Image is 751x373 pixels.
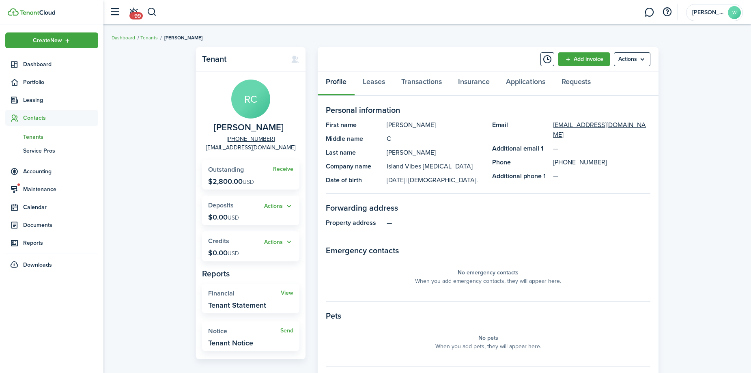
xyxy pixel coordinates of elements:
[23,114,98,122] span: Contacts
[208,177,254,185] p: $2,800.00
[164,34,202,41] span: [PERSON_NAME]
[5,130,98,144] a: Tenants
[614,52,650,66] menu-btn: Actions
[264,202,293,211] button: Actions
[553,120,650,140] a: [EMAIL_ADDRESS][DOMAIN_NAME]
[23,261,52,269] span: Downloads
[33,38,62,43] span: Create New
[23,185,98,194] span: Maintenance
[326,148,383,157] panel-main-title: Last name
[435,342,541,351] panel-main-placeholder-description: When you add pets, they will appear here.
[23,96,98,104] span: Leasing
[5,32,98,48] button: Open menu
[214,123,284,133] span: Robert Coffman
[228,213,239,222] span: USD
[208,328,280,335] widget-stats-title: Notice
[326,310,650,322] panel-main-section-title: Pets
[208,290,281,297] widget-stats-title: Financial
[478,334,498,342] panel-main-placeholder-title: No pets
[387,175,484,185] panel-main-description: [DATE]
[326,104,650,116] panel-main-section-title: Personal information
[326,134,383,144] panel-main-title: Middle name
[540,52,554,66] button: Timeline
[405,175,478,185] span: | [DEMOGRAPHIC_DATA].
[23,133,98,141] span: Tenants
[147,5,157,19] button: Search
[498,71,553,96] a: Applications
[23,221,98,229] span: Documents
[492,171,549,181] panel-main-title: Additional phone 1
[140,34,158,41] a: Tenants
[208,165,244,174] span: Outstanding
[280,328,293,334] a: Send
[208,339,253,347] widget-stats-description: Tenant Notice
[5,56,98,72] a: Dashboard
[202,54,283,64] panel-main-title: Tenant
[5,235,98,251] a: Reports
[126,2,141,23] a: Notifications
[553,71,599,96] a: Requests
[326,175,383,185] panel-main-title: Date of birth
[641,2,657,23] a: Messaging
[281,290,293,296] a: View
[326,162,383,171] panel-main-title: Company name
[387,218,650,228] panel-main-description: —
[112,34,135,41] a: Dashboard
[23,203,98,211] span: Calendar
[728,6,741,19] avatar-text: W
[208,249,239,257] p: $0.00
[492,144,549,153] panel-main-title: Additional email 1
[23,60,98,69] span: Dashboard
[393,71,450,96] a: Transactions
[558,52,610,66] a: Add invoice
[355,71,393,96] a: Leases
[660,5,674,19] button: Open resource center
[415,277,561,285] panel-main-placeholder-description: When you add emergency contacts, they will appear here.
[243,178,254,186] span: USD
[492,157,549,167] panel-main-title: Phone
[129,12,143,19] span: +99
[202,267,299,280] panel-main-subtitle: Reports
[228,249,239,258] span: USD
[326,202,650,214] panel-main-section-title: Forwarding address
[227,135,275,143] a: [PHONE_NUMBER]
[23,167,98,176] span: Accounting
[553,157,607,167] a: [PHONE_NUMBER]
[23,239,98,247] span: Reports
[20,10,55,15] img: TenantCloud
[264,202,293,211] button: Open menu
[208,236,229,246] span: Credits
[387,134,484,144] panel-main-description: C
[692,10,725,15] span: William
[206,143,295,152] a: [EMAIL_ADDRESS][DOMAIN_NAME]
[614,52,650,66] button: Open menu
[23,78,98,86] span: Portfolio
[208,201,234,210] span: Deposits
[326,120,383,130] panel-main-title: First name
[326,244,650,257] panel-main-section-title: Emergency contacts
[23,147,98,155] span: Service Pros
[8,8,19,16] img: TenantCloud
[387,162,484,171] panel-main-description: Island Vibes [MEDICAL_DATA]
[231,80,270,119] avatar-text: RC
[387,120,484,130] panel-main-description: [PERSON_NAME]
[5,144,98,157] a: Service Pros
[492,120,549,140] panel-main-title: Email
[208,301,266,309] widget-stats-description: Tenant Statement
[387,148,484,157] panel-main-description: [PERSON_NAME]
[107,4,123,20] button: Open sidebar
[326,218,383,228] panel-main-title: Property address
[450,71,498,96] a: Insurance
[273,166,293,172] a: Receive
[458,268,519,277] panel-main-placeholder-title: No emergency contacts
[264,237,293,247] button: Open menu
[264,237,293,247] button: Actions
[208,213,239,221] p: $0.00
